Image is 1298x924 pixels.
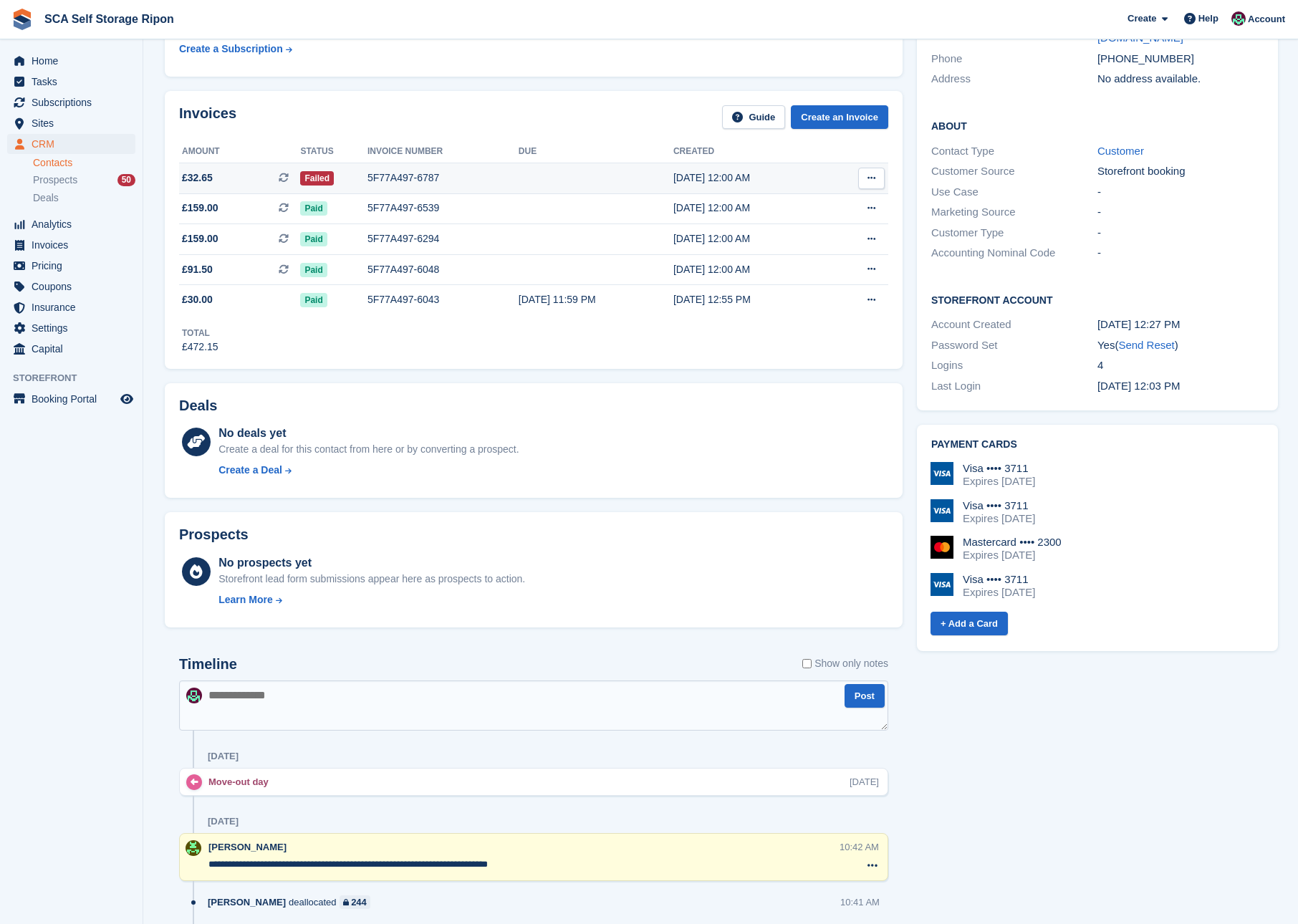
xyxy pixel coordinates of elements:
[367,231,519,246] div: 5F77A497-6294
[1248,12,1285,27] span: Account
[931,245,1097,261] div: Accounting Nominal Code
[963,475,1035,488] div: Expires [DATE]
[179,105,236,129] h2: Invoices
[931,71,1097,87] div: Address
[300,201,327,216] span: Paid
[673,170,828,186] div: [DATE] 12:00 AM
[722,105,785,129] a: Guide
[32,318,117,338] span: Settings
[7,113,135,133] a: menu
[7,297,135,317] a: menu
[39,7,180,31] a: SCA Self Storage Ripon
[179,42,283,57] div: Create a Subscription
[519,292,673,307] div: [DATE] 11:59 PM
[963,586,1035,599] div: Expires [DATE]
[931,317,1097,333] div: Account Created
[118,390,135,408] a: Preview store
[218,463,519,478] a: Create a Deal
[931,573,953,596] img: Visa Logo
[32,276,117,297] span: Coupons
[32,389,117,409] span: Booking Portal
[218,554,525,572] div: No prospects yet
[182,340,218,355] div: £472.15
[1097,51,1264,67] div: [PHONE_NUMBER]
[32,113,117,133] span: Sites
[7,276,135,297] a: menu
[7,51,135,71] a: menu
[845,684,885,708] button: Post
[218,463,282,478] div: Create a Deal
[931,143,1097,160] div: Contact Type
[1097,245,1264,261] div: -
[182,231,218,246] span: £159.00
[208,842,287,852] span: [PERSON_NAME]
[208,895,286,909] span: [PERSON_NAME]
[931,204,1097,221] div: Marketing Source
[1198,11,1218,26] span: Help
[791,105,888,129] a: Create an Invoice
[367,262,519,277] div: 5F77A497-6048
[1097,184,1264,201] div: -
[931,163,1097,180] div: Customer Source
[963,536,1062,549] div: Mastercard •••• 2300
[208,775,276,789] div: Move-out day
[13,371,143,385] span: Storefront
[7,318,135,338] a: menu
[931,118,1264,133] h2: About
[931,499,953,522] img: Visa Logo
[802,656,888,671] label: Show only notes
[11,9,33,30] img: stora-icon-8386f47178a22dfd0bd8f6a31ec36ba5ce8667c1dd55bd0f319d3a0aa187defe.svg
[931,357,1097,374] div: Logins
[186,840,201,856] img: Kelly Neesham
[1097,204,1264,221] div: -
[519,140,673,163] th: Due
[33,173,135,188] a: Prospects 50
[963,499,1035,512] div: Visa •••• 3711
[33,156,135,170] a: Contacts
[340,895,370,909] a: 244
[182,327,218,340] div: Total
[179,656,237,673] h2: Timeline
[840,840,879,854] div: 10:42 AM
[931,337,1097,354] div: Password Set
[1097,71,1264,87] div: No address available.
[931,462,953,485] img: Visa Logo
[367,292,519,307] div: 5F77A497-6043
[931,378,1097,395] div: Last Login
[32,297,117,317] span: Insurance
[186,688,202,703] img: Sam Chapman
[1097,317,1264,333] div: [DATE] 12:27 PM
[182,170,213,186] span: £32.65
[208,895,378,909] div: deallocated
[218,425,519,442] div: No deals yet
[1128,11,1156,26] span: Create
[208,816,239,827] div: [DATE]
[300,263,327,277] span: Paid
[1097,380,1181,392] time: 2025-08-11 11:03:07 UTC
[300,232,327,246] span: Paid
[7,256,135,276] a: menu
[1097,337,1264,354] div: Yes
[931,51,1097,67] div: Phone
[7,339,135,359] a: menu
[351,895,367,909] div: 244
[300,293,327,307] span: Paid
[182,292,213,307] span: £30.00
[931,225,1097,241] div: Customer Type
[367,140,519,163] th: Invoice number
[117,174,135,186] div: 50
[963,462,1035,475] div: Visa •••• 3711
[182,201,218,216] span: £159.00
[32,72,117,92] span: Tasks
[931,536,953,559] img: Mastercard Logo
[1097,225,1264,241] div: -
[673,140,828,163] th: Created
[7,134,135,154] a: menu
[33,191,59,205] span: Deals
[850,775,879,789] div: [DATE]
[931,184,1097,201] div: Use Case
[931,439,1264,451] h2: Payment cards
[1097,163,1264,180] div: Storefront booking
[179,140,300,163] th: Amount
[1097,145,1144,157] a: Customer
